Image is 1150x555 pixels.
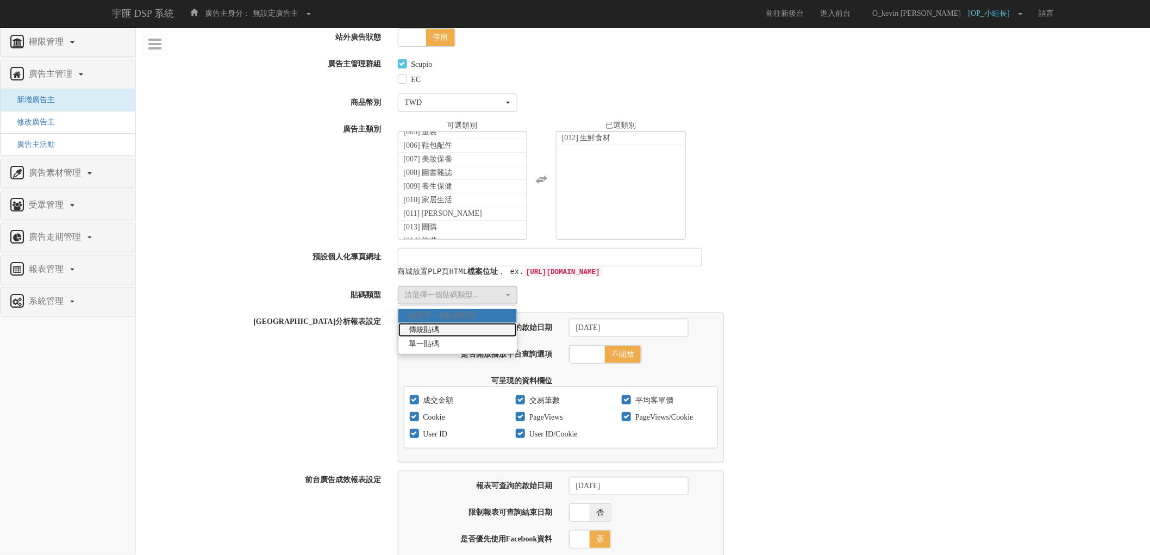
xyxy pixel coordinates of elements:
[404,169,453,177] span: [008] 圖書雜誌
[136,313,390,327] label: [GEOGRAPHIC_DATA]分析報表設定
[9,96,55,104] a: 新增廣告主
[405,290,504,301] div: 請選擇一個貼碼類型...
[9,197,127,214] a: 受眾管理
[9,34,127,51] a: 權限管理
[590,504,610,521] span: 否
[398,286,517,304] button: 請選擇一個貼碼類型...
[590,531,610,548] span: 否
[409,310,484,321] span: 請選擇一個貼碼類型...
[409,325,440,335] span: 傳統貼碼
[404,196,453,204] span: [010] 家居生活
[633,395,673,406] label: 平均客單價
[26,296,69,305] span: 系統管理
[527,395,560,406] label: 交易筆數
[9,118,55,126] a: 修改廣告主
[26,69,78,78] span: 廣告主管理
[426,29,454,46] span: 停用
[467,267,498,276] strong: 檔案位址
[409,59,433,70] label: Scupio
[136,120,390,135] label: 廣告主類別
[26,168,86,177] span: 廣告素材管理
[968,9,1015,17] span: [OP_小組長]
[136,93,390,108] label: 商品幣別
[26,200,69,209] span: 受眾管理
[396,319,561,333] label: 報表可查詢的啟始日期
[404,182,453,190] span: [009] 養生保健
[409,339,440,350] span: 單一貼碼
[398,120,528,131] div: 可選類別
[524,267,602,277] code: [URL][DOMAIN_NAME]
[9,165,127,182] a: 廣告素材管理
[405,97,504,108] div: TWD
[136,286,390,301] label: 貼碼類型
[398,93,517,112] button: TWD
[136,248,390,263] label: 預設個人化導頁網址
[396,530,561,545] label: 是否優先使用Facebook資料
[396,503,561,518] label: 限制報表可查詢結束日期
[396,477,561,491] label: 報表可查詢的啟始日期
[136,471,390,485] label: 前台廣告成效報表設定
[404,155,453,163] span: [007] 美妝保養
[9,261,127,278] a: 報表管理
[605,346,641,363] span: 不開放
[9,229,127,246] a: 廣告走期管理
[136,55,390,70] label: 廣告主管理群組
[404,236,437,245] span: [014] 旅遊
[9,293,127,310] a: 系統管理
[26,37,69,46] span: 權限管理
[421,412,445,423] label: Cookie
[421,429,448,440] label: User ID
[556,120,686,131] div: 已選類別
[527,412,563,423] label: PageViews
[527,429,578,440] label: User ID/Cookie
[136,28,390,43] label: 站外廣告狀態
[205,9,251,17] span: 廣告主身分：
[396,345,561,360] label: 是否開放播放平台查詢選項
[633,412,693,423] label: PageViews/Cookie
[9,66,127,83] a: 廣告主管理
[867,9,966,17] span: O_kevin [PERSON_NAME]
[404,209,483,217] span: [011] [PERSON_NAME]
[396,372,561,386] label: 可呈現的資料欄位
[409,74,421,85] label: EC
[26,264,69,273] span: 報表管理
[562,134,611,142] span: [012] 生鮮食材
[398,267,602,276] samp: 商城放置PLP頁HTML ， ex.
[253,9,298,17] span: 無設定廣告主
[404,141,453,149] span: [006] 鞋包配件
[404,128,437,136] span: [005] 童裝
[26,232,86,241] span: 廣告走期管理
[421,395,454,406] label: 成交金額
[9,140,55,148] a: 廣告主活動
[404,223,437,231] span: [013] 團購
